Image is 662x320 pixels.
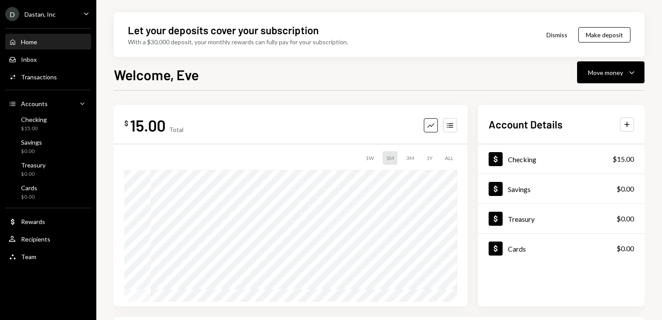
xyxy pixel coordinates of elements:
button: Make deposit [578,27,630,43]
div: 1Y [423,151,436,165]
a: Checking$15.00 [5,113,91,134]
div: $0.00 [21,148,42,155]
div: Total [169,126,183,133]
div: Cards [21,184,37,192]
div: $0.00 [616,243,634,254]
button: Move money [577,61,644,83]
div: Checking [21,116,47,123]
div: Let your deposits cover your subscription [128,23,319,37]
a: Transactions [5,69,91,85]
div: Treasury [21,161,46,169]
div: Checking [508,155,536,164]
div: Dastan, Inc [25,11,56,18]
a: Treasury$0.00 [478,204,644,233]
a: Cards$0.00 [478,234,644,263]
div: 1M [383,151,398,165]
h2: Account Details [489,117,563,132]
a: Checking$15.00 [478,144,644,174]
a: Home [5,34,91,50]
a: Accounts [5,96,91,111]
div: Transactions [21,73,57,81]
div: $15.00 [21,125,47,132]
div: D [5,7,19,21]
div: Home [21,38,37,46]
div: Savings [508,185,531,193]
h1: Welcome, Eve [114,66,199,83]
div: With a $30,000 deposit, your monthly rewards can fully pay for your subscription. [128,37,348,46]
div: Rewards [21,218,45,225]
div: $0.00 [21,193,37,201]
div: Treasury [508,215,535,223]
div: ALL [441,151,457,165]
div: 15.00 [130,115,165,135]
a: Cards$0.00 [5,181,91,203]
a: Savings$0.00 [478,174,644,203]
div: $0.00 [616,213,634,224]
div: Cards [508,245,526,253]
div: 1W [362,151,377,165]
button: Dismiss [535,25,578,45]
a: Inbox [5,51,91,67]
div: $15.00 [613,154,634,164]
div: Recipients [21,235,50,243]
div: $ [124,119,128,128]
a: Team [5,249,91,264]
a: Recipients [5,231,91,247]
div: 3M [403,151,418,165]
div: $0.00 [21,171,46,178]
a: Treasury$0.00 [5,159,91,180]
a: Rewards [5,213,91,229]
div: Accounts [21,100,48,107]
div: $0.00 [616,184,634,194]
a: Savings$0.00 [5,136,91,157]
div: Move money [588,68,623,77]
div: Team [21,253,36,260]
div: Savings [21,139,42,146]
div: Inbox [21,56,37,63]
